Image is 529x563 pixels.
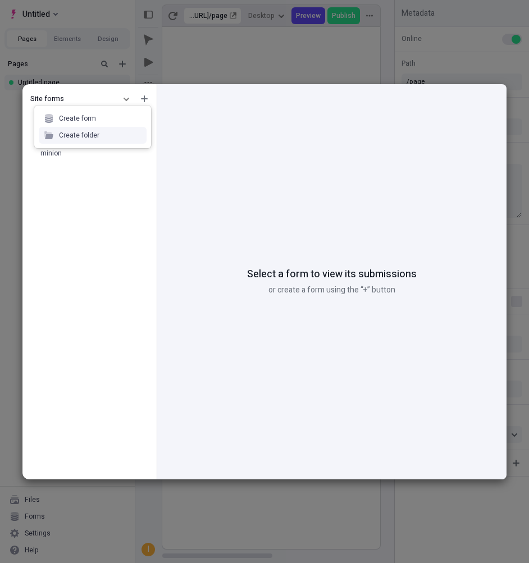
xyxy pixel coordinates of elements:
p: Select a form to view its submissions [247,267,417,282]
div: minion [40,149,143,158]
div: Create form [59,114,96,123]
div: Create folder [59,131,99,140]
p: or create a form using the “+” button [268,284,395,296]
div: Site forms [30,94,115,103]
